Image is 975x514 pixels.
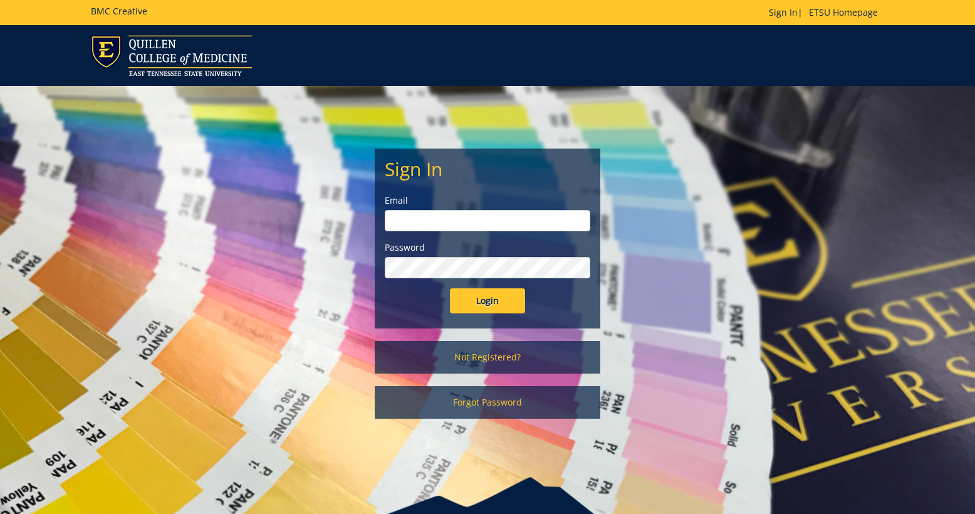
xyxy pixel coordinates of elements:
a: ETSU Homepage [803,6,884,18]
p: | [769,6,884,19]
a: Forgot Password [375,386,600,419]
label: Email [385,194,590,207]
a: Not Registered? [375,341,600,374]
h5: BMC Creative [91,6,147,16]
img: ETSU logo [91,35,252,76]
label: Password [385,241,590,254]
h2: Sign In [385,159,590,179]
a: Sign In [769,6,798,18]
input: Login [450,288,525,313]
